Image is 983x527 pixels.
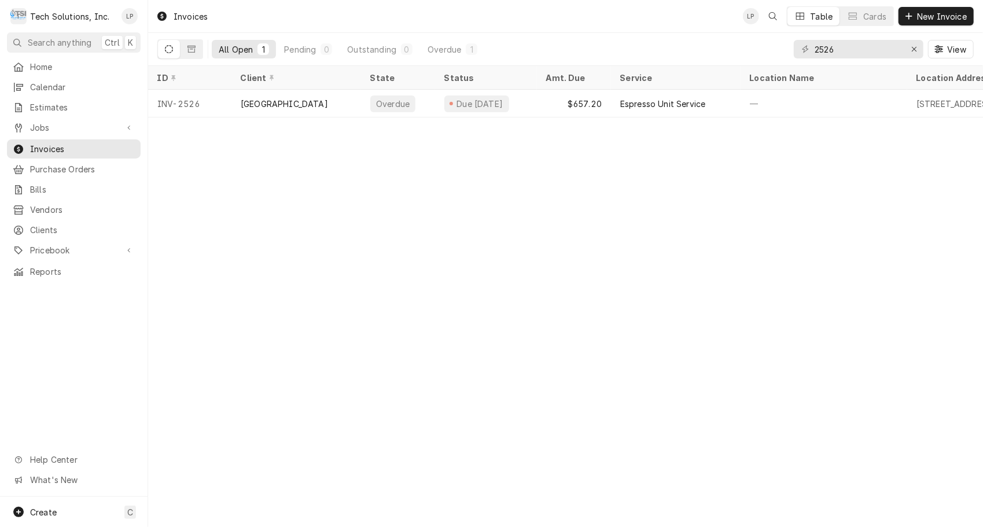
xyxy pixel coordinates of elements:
button: View [928,40,974,58]
div: Status [444,72,525,84]
a: Estimates [7,98,141,117]
span: What's New [30,474,134,486]
span: Vendors [30,204,135,216]
div: LP [743,8,759,24]
span: Help Center [30,454,134,466]
div: Lisa Paschal's Avatar [743,8,759,24]
span: Ctrl [105,36,120,49]
span: C [127,506,133,518]
div: Client [241,72,349,84]
div: [GEOGRAPHIC_DATA] [241,98,328,110]
span: Jobs [30,121,117,134]
div: Due [DATE] [455,98,505,110]
div: — [741,90,907,117]
button: Erase input [905,40,923,58]
div: ID [157,72,220,84]
button: Search anythingCtrlK [7,32,141,53]
span: Create [30,507,57,517]
a: Calendar [7,78,141,97]
a: Home [7,57,141,76]
div: Espresso Unit Service [620,98,705,110]
div: Lisa Paschal's Avatar [122,8,138,24]
span: Invoices [30,143,135,155]
span: Home [30,61,135,73]
span: View [945,43,969,56]
div: INV-2526 [148,90,231,117]
div: Overdue [375,98,411,110]
span: Bills [30,183,135,196]
a: Go to Jobs [7,118,141,137]
div: 0 [323,43,330,56]
div: Outstanding [347,43,396,56]
div: State [370,72,426,84]
div: T [10,8,27,24]
a: Vendors [7,200,141,219]
div: Cards [863,10,886,23]
button: New Invoice [899,7,974,25]
span: Calendar [30,81,135,93]
input: Keyword search [815,40,901,58]
div: 0 [403,43,410,56]
span: New Invoice [915,10,969,23]
div: Location Name [750,72,896,84]
div: Amt. Due [546,72,599,84]
a: Go to Pricebook [7,241,141,260]
div: Pending [284,43,316,56]
div: Overdue [428,43,461,56]
div: Service [620,72,729,84]
span: K [128,36,133,49]
span: Reports [30,266,135,278]
a: Invoices [7,139,141,159]
a: Go to What's New [7,470,141,489]
div: Tech Solutions, Inc.'s Avatar [10,8,27,24]
a: Reports [7,262,141,281]
span: Pricebook [30,244,117,256]
span: Purchase Orders [30,163,135,175]
span: Search anything [28,36,91,49]
div: LP [122,8,138,24]
a: Go to Help Center [7,450,141,469]
span: Estimates [30,101,135,113]
span: Clients [30,224,135,236]
button: Open search [764,7,782,25]
a: Clients [7,220,141,239]
a: Purchase Orders [7,160,141,179]
div: 1 [468,43,475,56]
div: 1 [260,43,267,56]
a: Bills [7,180,141,199]
div: Table [811,10,833,23]
div: Tech Solutions, Inc. [30,10,109,23]
div: All Open [219,43,253,56]
div: $657.20 [537,90,611,117]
